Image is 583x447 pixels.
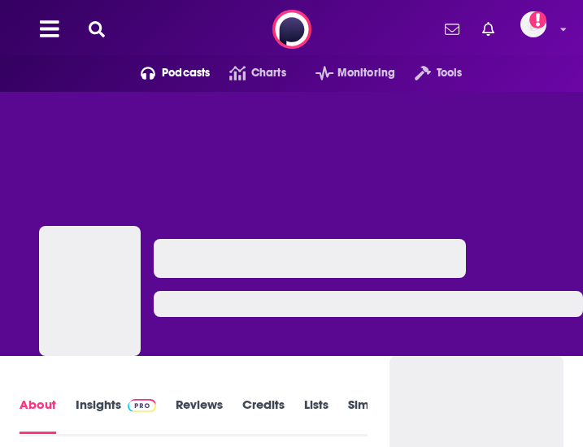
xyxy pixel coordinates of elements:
img: Podchaser Pro [128,399,156,412]
button: open menu [121,60,211,86]
svg: Add a profile image [529,11,546,28]
span: Charts [251,62,286,85]
a: Credits [242,397,285,434]
a: Reviews [176,397,223,434]
a: InsightsPodchaser Pro [76,397,156,434]
a: Lists [304,397,328,434]
button: open menu [395,60,462,86]
a: Similar [348,397,388,434]
span: Podcasts [162,62,210,85]
img: User Profile [520,11,546,37]
a: Charts [210,60,285,86]
a: Logged in as Ashley_Beenen [520,11,556,47]
a: About [20,397,56,434]
button: open menu [296,60,395,86]
span: Tools [437,62,463,85]
img: Podchaser - Follow, Share and Rate Podcasts [272,10,311,49]
span: Logged in as Ashley_Beenen [520,11,546,37]
a: Show notifications dropdown [438,15,466,43]
span: Monitoring [337,62,395,85]
a: Show notifications dropdown [476,15,501,43]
